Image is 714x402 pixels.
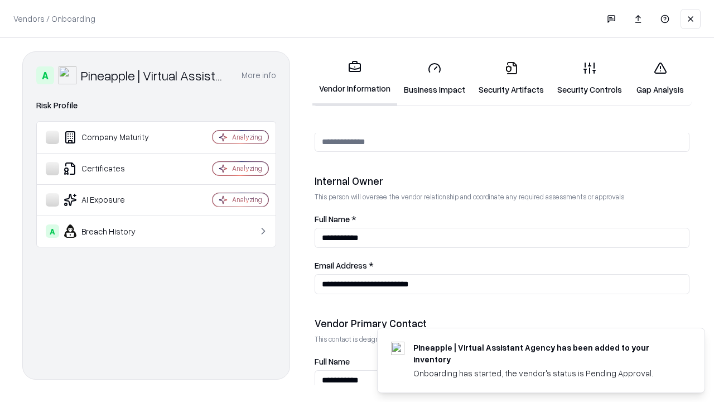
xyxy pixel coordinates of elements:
div: Risk Profile [36,99,276,112]
p: This person will oversee the vendor relationship and coordinate any required assessments or appro... [315,192,689,202]
div: Certificates [46,162,179,175]
div: A [36,66,54,84]
img: Pineapple | Virtual Assistant Agency [59,66,76,84]
div: AI Exposure [46,193,179,207]
div: Analyzing [232,132,262,142]
a: Security Artifacts [472,52,551,104]
div: Company Maturity [46,131,179,144]
div: Breach History [46,224,179,238]
a: Business Impact [397,52,472,104]
p: Vendors / Onboarding [13,13,95,25]
label: Email Address * [315,261,689,270]
a: Gap Analysis [629,52,692,104]
img: trypineapple.com [391,342,404,355]
p: This contact is designated to receive the assessment request from Shift [315,334,689,344]
div: Analyzing [232,164,262,173]
label: Full Name * [315,215,689,223]
div: Internal Owner [315,174,689,188]
label: Full Name [315,357,689,366]
div: Onboarding has started, the vendor's status is Pending Approval. [413,367,678,379]
a: Vendor Information [312,51,397,106]
div: A [46,224,59,238]
div: Pineapple | Virtual Assistant Agency [81,66,228,84]
div: Analyzing [232,195,262,204]
div: Vendor Primary Contact [315,317,689,330]
button: More info [242,65,276,85]
a: Security Controls [551,52,629,104]
div: Pineapple | Virtual Assistant Agency has been added to your inventory [413,342,678,365]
